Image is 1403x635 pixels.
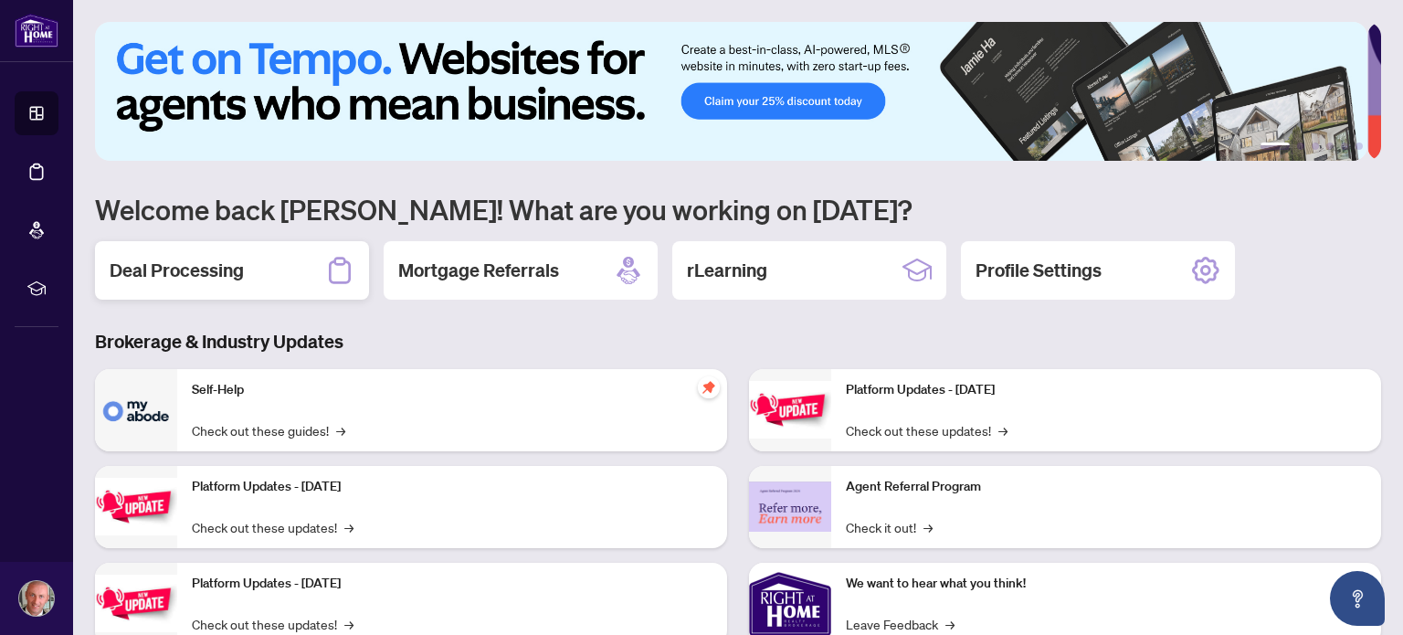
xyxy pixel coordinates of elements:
span: → [336,420,345,440]
span: → [344,614,353,634]
h1: Welcome back [PERSON_NAME]! What are you working on [DATE]? [95,192,1381,227]
button: Open asap [1330,571,1385,626]
img: logo_orange.svg [29,29,44,44]
img: Platform Updates - July 21, 2025 [95,575,177,632]
img: Slide 0 [95,22,1367,161]
p: Self-Help [192,380,712,400]
span: → [344,517,353,537]
button: 1 [1261,143,1290,150]
div: Domain Overview [69,108,164,120]
a: Check out these guides!→ [192,420,345,440]
button: 6 [1356,143,1363,150]
a: Check out these updates!→ [192,517,353,537]
button: 2 [1297,143,1304,150]
p: We want to hear what you think! [846,574,1366,594]
div: Keywords by Traffic [202,108,308,120]
a: Check out these updates!→ [846,420,1007,440]
span: → [945,614,955,634]
button: 4 [1326,143,1334,150]
img: Platform Updates - June 23, 2025 [749,381,831,439]
a: Leave Feedback→ [846,614,955,634]
img: tab_keywords_by_traffic_grey.svg [182,106,196,121]
img: logo [15,14,58,48]
img: website_grey.svg [29,48,44,62]
span: → [998,420,1007,440]
button: 5 [1341,143,1348,150]
h3: Brokerage & Industry Updates [95,329,1381,355]
h2: Deal Processing [110,258,244,283]
a: Check it out!→ [846,517,933,537]
img: Platform Updates - September 16, 2025 [95,478,177,535]
img: Self-Help [95,369,177,451]
img: Profile Icon [19,581,54,616]
div: Domain: [PERSON_NAME][DOMAIN_NAME] [47,48,302,62]
h2: Profile Settings [976,258,1102,283]
div: v 4.0.25 [51,29,90,44]
p: Agent Referral Program [846,477,1366,497]
h2: rLearning [687,258,767,283]
p: Platform Updates - [DATE] [192,477,712,497]
button: 3 [1312,143,1319,150]
span: → [923,517,933,537]
span: pushpin [698,376,720,398]
p: Platform Updates - [DATE] [846,380,1366,400]
h2: Mortgage Referrals [398,258,559,283]
a: Check out these updates!→ [192,614,353,634]
p: Platform Updates - [DATE] [192,574,712,594]
img: tab_domain_overview_orange.svg [49,106,64,121]
img: Agent Referral Program [749,482,831,532]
